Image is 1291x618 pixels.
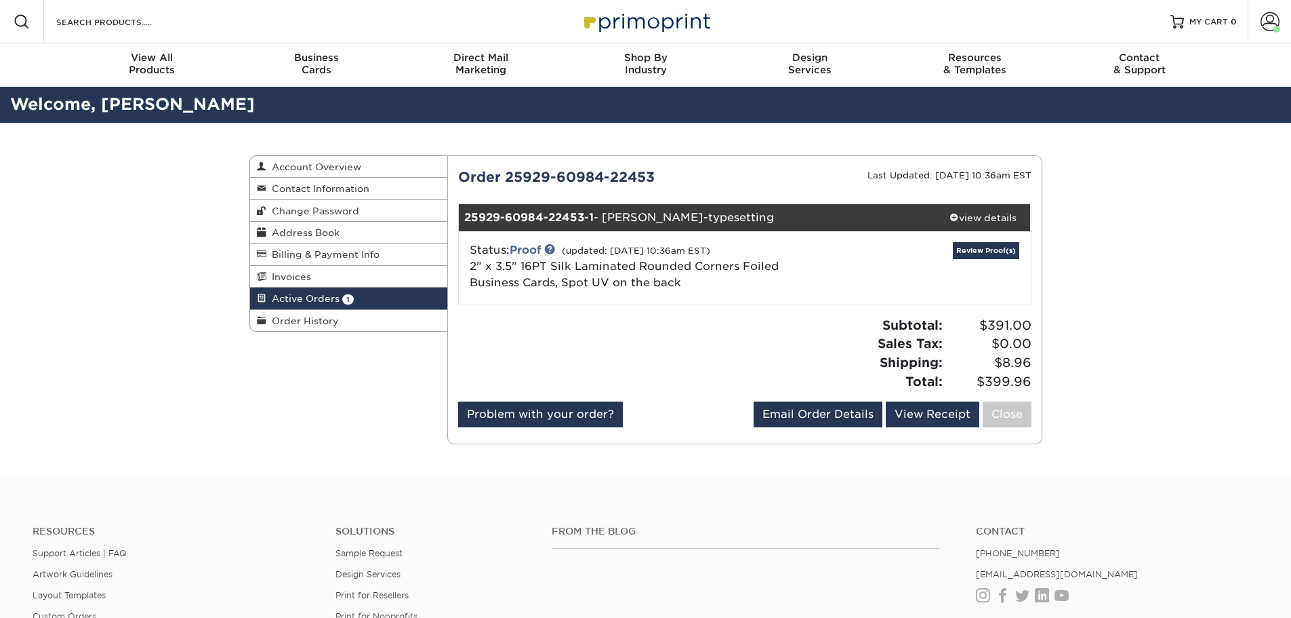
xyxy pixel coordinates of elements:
[552,526,939,537] h4: From the Blog
[250,178,448,199] a: Contact Information
[250,200,448,222] a: Change Password
[947,353,1031,372] span: $8.96
[250,288,448,309] a: Active Orders 1
[976,548,1060,558] a: [PHONE_NUMBER]
[266,206,359,216] span: Change Password
[266,249,380,260] span: Billing & Payment Info
[234,43,398,87] a: BusinessCards
[754,402,882,427] a: Email Order Details
[878,336,943,351] strong: Sales Tax:
[335,590,409,600] a: Print for Resellers
[880,355,943,370] strong: Shipping:
[70,52,234,64] span: View All
[935,211,1031,225] div: view details
[563,52,728,64] span: Shop By
[1057,52,1222,76] div: & Support
[266,183,369,194] span: Contact Information
[266,271,311,282] span: Invoices
[976,569,1138,579] a: [EMAIL_ADDRESS][DOMAIN_NAME]
[947,334,1031,353] span: $0.00
[250,222,448,244] a: Address Book
[266,227,340,238] span: Address Book
[893,43,1057,87] a: Resources& Templates
[234,52,398,64] span: Business
[70,52,234,76] div: Products
[458,402,623,427] a: Problem with your order?
[335,526,531,537] h4: Solutions
[510,244,541,256] a: Proof
[70,43,234,87] a: View AllProducts
[33,569,112,579] a: Artwork Guidelines
[886,402,979,427] a: View Receipt
[1057,52,1222,64] span: Contact
[947,372,1031,391] span: $399.96
[33,526,315,537] h4: Resources
[250,244,448,265] a: Billing & Payment Info
[728,52,893,76] div: Services
[335,569,401,579] a: Design Services
[893,52,1057,76] div: & Templates
[266,161,361,172] span: Account Overview
[33,548,127,558] a: Support Articles | FAQ
[1057,43,1222,87] a: Contact& Support
[250,156,448,178] a: Account Overview
[448,167,745,187] div: Order 25929-60984-22453
[398,52,563,76] div: Marketing
[459,204,935,231] div: - [PERSON_NAME]-typesetting
[983,402,1031,427] a: Close
[266,293,340,304] span: Active Orders
[563,43,728,87] a: Shop ByIndustry
[1231,17,1237,26] span: 0
[55,14,187,30] input: SEARCH PRODUCTS.....
[882,317,943,332] strong: Subtotal:
[234,52,398,76] div: Cards
[459,242,840,291] div: Status:
[953,242,1019,259] a: Review Proof(s)
[562,246,710,256] small: (updated: [DATE] 10:36am EST)
[728,43,893,87] a: DesignServices
[867,170,1031,180] small: Last Updated: [DATE] 10:36am EST
[470,260,779,289] a: 2" x 3.5" 16PT Silk Laminated Rounded Corners Foiled Business Cards, Spot UV on the back
[398,52,563,64] span: Direct Mail
[464,211,594,224] strong: 25929-60984-22453-1
[342,294,354,305] span: 1
[947,316,1031,335] span: $391.00
[563,52,728,76] div: Industry
[935,204,1031,231] a: view details
[976,526,1258,537] a: Contact
[266,315,339,326] span: Order History
[335,548,403,558] a: Sample Request
[250,310,448,331] a: Order History
[905,374,943,389] strong: Total:
[1189,16,1228,28] span: MY CART
[33,590,106,600] a: Layout Templates
[728,52,893,64] span: Design
[250,266,448,288] a: Invoices
[893,52,1057,64] span: Resources
[398,43,563,87] a: Direct MailMarketing
[578,7,714,36] img: Primoprint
